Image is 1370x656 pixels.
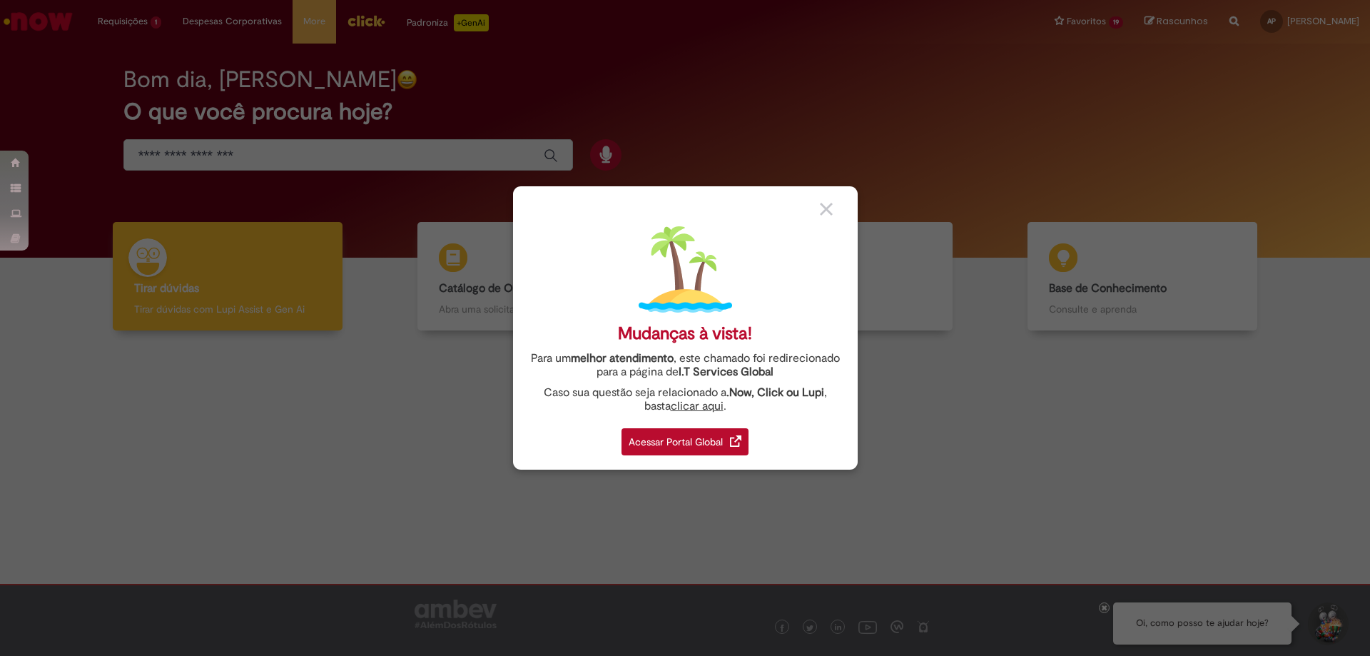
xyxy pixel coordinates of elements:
div: Para um , este chamado foi redirecionado para a página de [524,352,847,379]
a: clicar aqui [671,391,724,413]
div: Mudanças à vista! [618,323,752,344]
a: Acessar Portal Global [621,420,749,455]
img: close_button_grey.png [820,203,833,216]
strong: .Now, Click ou Lupi [726,385,824,400]
div: Caso sua questão seja relacionado a , basta . [524,386,847,413]
strong: melhor atendimento [571,351,674,365]
img: island.png [639,223,732,316]
a: I.T Services Global [679,357,773,379]
div: Acessar Portal Global [621,428,749,455]
img: redirect_link.png [730,435,741,447]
